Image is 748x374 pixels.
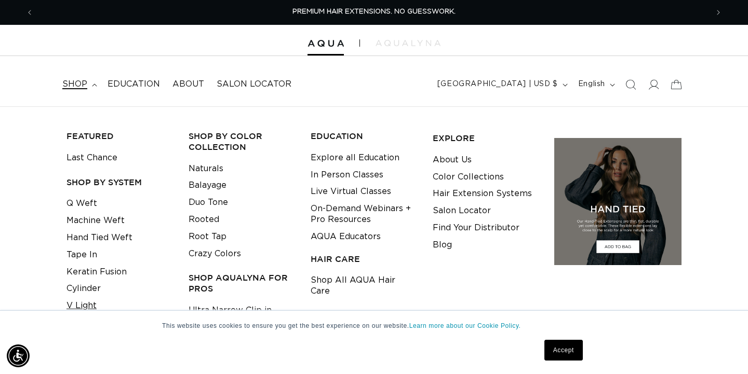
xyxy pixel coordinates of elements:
summary: shop [56,73,101,96]
button: Previous announcement [18,3,41,22]
span: English [578,79,605,90]
a: AQUA Educators [311,228,381,245]
a: Naturals [189,160,223,177]
img: aqualyna.com [376,40,440,46]
a: Duo Tone [189,194,228,211]
span: Salon Locator [217,79,291,90]
a: Ultra Narrow Clip in Extensions [189,302,295,330]
a: Find Your Distributor [433,219,519,237]
a: Balayage [189,177,226,194]
a: Learn more about our Cookie Policy. [409,322,521,329]
a: Last Chance [66,149,117,167]
a: Hair Extension Systems [433,185,532,202]
a: Live Virtual Classes [311,183,391,200]
a: On-Demand Webinars + Pro Resources [311,200,417,228]
a: Salon Locator [210,73,298,96]
summary: Search [619,73,642,96]
a: Education [101,73,166,96]
h3: Shop AquaLyna for Pros [189,272,295,294]
span: PREMIUM HAIR EXTENSIONS. NO GUESSWORK. [292,8,456,15]
span: [GEOGRAPHIC_DATA] | USD $ [437,79,558,90]
a: Q Weft [66,195,97,212]
a: Blog [433,237,452,254]
button: Next announcement [707,3,730,22]
a: Tape In [66,246,97,264]
a: Explore all Education [311,149,399,167]
span: shop [62,79,87,90]
a: In Person Classes [311,167,383,184]
a: Shop All AQUA Hair Care [311,272,417,300]
a: Root Tap [189,228,226,245]
a: Machine Weft [66,212,125,229]
a: Accept [544,340,583,361]
a: Rooted [189,211,219,228]
a: Crazy Colors [189,245,241,262]
img: Aqua Hair Extensions [308,40,344,47]
a: V Light [66,297,97,314]
a: Salon Locator [433,202,491,219]
iframe: Chat Widget [696,324,748,374]
h3: Shop by Color Collection [189,131,295,153]
h3: FEATURED [66,131,172,142]
span: About [172,79,204,90]
span: Education [108,79,160,90]
div: Accessibility Menu [7,344,30,367]
button: English [572,75,619,94]
a: Hand Tied Weft [66,229,132,246]
h3: SHOP BY SYSTEM [66,177,172,188]
h3: EXPLORE [433,133,539,144]
p: This website uses cookies to ensure you get the best experience on our website. [162,321,586,330]
a: Color Collections [433,169,504,186]
button: [GEOGRAPHIC_DATA] | USD $ [431,75,572,94]
h3: HAIR CARE [311,254,417,265]
a: Cylinder [66,280,101,297]
a: About [166,73,210,96]
a: Keratin Fusion [66,264,127,281]
h3: EDUCATION [311,131,417,142]
a: About Us [433,151,472,169]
